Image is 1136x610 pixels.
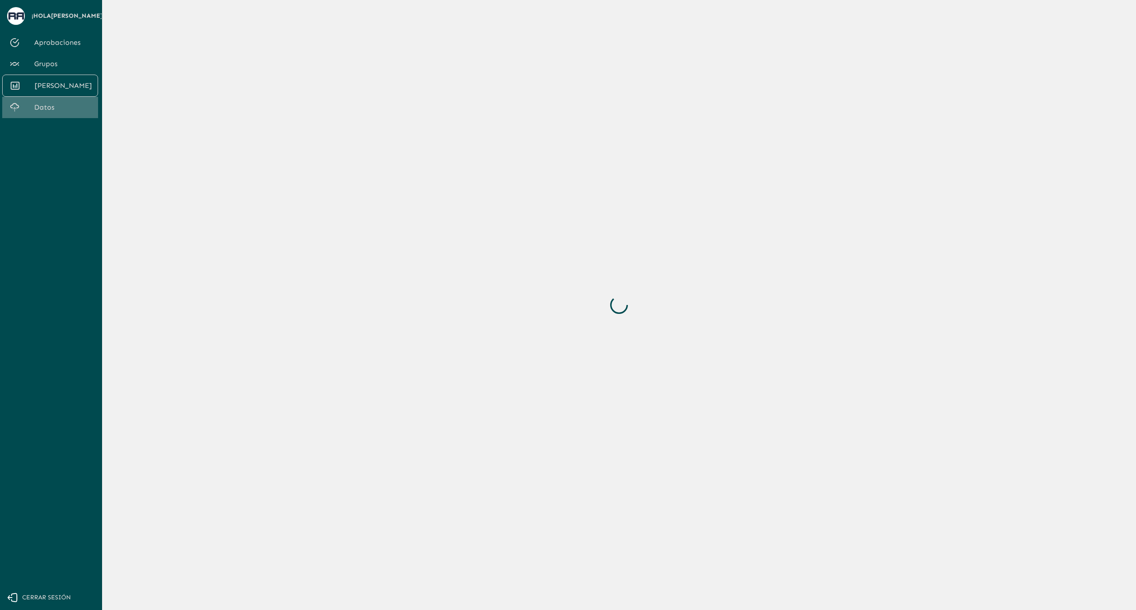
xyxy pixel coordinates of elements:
span: [PERSON_NAME] [35,80,91,91]
span: Aprobaciones [34,37,91,48]
span: Grupos [34,59,91,69]
a: Grupos [2,53,98,75]
span: Cerrar sesión [22,592,71,603]
span: ¡Hola [PERSON_NAME] ! [32,11,105,22]
a: [PERSON_NAME] [2,75,98,97]
a: Datos [2,97,98,118]
span: Datos [34,102,91,113]
a: Aprobaciones [2,32,98,53]
img: avatar [8,12,24,19]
